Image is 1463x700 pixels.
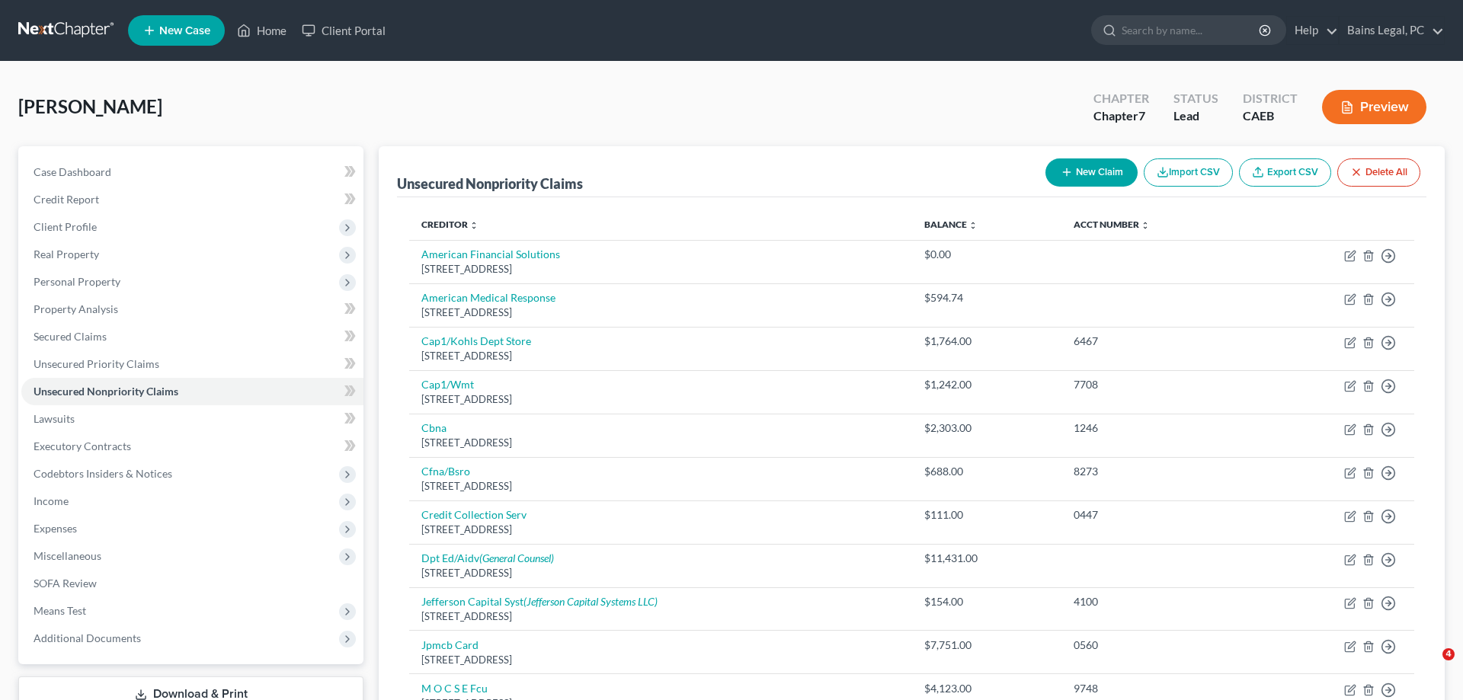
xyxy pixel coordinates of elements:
a: Unsecured Priority Claims [21,350,363,378]
div: 8273 [1074,464,1244,479]
div: $154.00 [924,594,1050,609]
div: [STREET_ADDRESS] [421,566,900,580]
a: Secured Claims [21,323,363,350]
a: Dpt Ed/Aidv(General Counsel) [421,551,554,564]
div: $0.00 [924,247,1050,262]
a: Home [229,17,294,44]
div: Status [1173,90,1218,107]
div: $111.00 [924,507,1050,523]
a: Export CSV [1239,158,1331,187]
a: Cfna/Bsro [421,465,470,478]
div: [STREET_ADDRESS] [421,349,900,363]
div: 4100 [1074,594,1244,609]
div: $1,764.00 [924,334,1050,349]
a: Case Dashboard [21,158,363,186]
div: 9748 [1074,681,1244,696]
i: (Jefferson Capital Systems LLC) [523,595,658,608]
button: New Claim [1045,158,1138,187]
div: [STREET_ADDRESS] [421,653,900,667]
div: $594.74 [924,290,1050,305]
span: Expenses [34,522,77,535]
div: 7708 [1074,377,1244,392]
i: unfold_more [1141,221,1150,230]
div: Chapter [1093,90,1149,107]
button: Import CSV [1144,158,1233,187]
i: unfold_more [968,221,978,230]
a: American Medical Response [421,291,555,304]
span: Lawsuits [34,412,75,425]
span: Income [34,494,69,507]
a: Client Portal [294,17,393,44]
a: Property Analysis [21,296,363,323]
div: [STREET_ADDRESS] [421,436,900,450]
button: Preview [1322,90,1426,124]
div: $11,431.00 [924,551,1050,566]
div: District [1243,90,1298,107]
div: [STREET_ADDRESS] [421,479,900,494]
span: Unsecured Nonpriority Claims [34,385,178,398]
a: Executory Contracts [21,433,363,460]
span: Credit Report [34,193,99,206]
div: $4,123.00 [924,681,1050,696]
span: Case Dashboard [34,165,111,178]
div: $688.00 [924,464,1050,479]
span: 4 [1442,648,1455,660]
i: (General Counsel) [479,551,554,564]
a: Lawsuits [21,405,363,433]
div: Unsecured Nonpriority Claims [397,174,583,193]
input: Search by name... [1122,16,1261,44]
div: 0447 [1074,507,1244,523]
span: Miscellaneous [34,549,101,562]
a: Creditor unfold_more [421,219,479,230]
button: Delete All [1337,158,1420,187]
span: Property Analysis [34,302,118,315]
div: $7,751.00 [924,638,1050,653]
span: Executory Contracts [34,439,131,452]
a: Credit Report [21,186,363,213]
div: 1246 [1074,420,1244,436]
iframe: Intercom live chat [1411,648,1448,685]
div: [STREET_ADDRESS] [421,523,900,537]
i: unfold_more [469,221,479,230]
a: Help [1287,17,1338,44]
span: Additional Documents [34,631,141,644]
a: Cap1/Wmt [421,378,474,391]
div: Lead [1173,107,1218,125]
span: Unsecured Priority Claims [34,357,159,370]
span: Real Property [34,248,99,261]
span: Secured Claims [34,330,107,343]
a: Bains Legal, PC [1340,17,1444,44]
span: Client Profile [34,220,97,233]
a: Credit Collection Serv [421,508,527,521]
span: Codebtors Insiders & Notices [34,467,172,480]
a: M O C S E Fcu [421,682,488,695]
div: [STREET_ADDRESS] [421,609,900,624]
a: Acct Number unfold_more [1074,219,1150,230]
a: American Financial Solutions [421,248,560,261]
a: SOFA Review [21,570,363,597]
span: 7 [1138,108,1145,123]
div: Chapter [1093,107,1149,125]
div: [STREET_ADDRESS] [421,305,900,320]
div: 0560 [1074,638,1244,653]
a: Jefferson Capital Syst(Jefferson Capital Systems LLC) [421,595,658,608]
span: New Case [159,25,210,37]
a: Unsecured Nonpriority Claims [21,378,363,405]
span: Means Test [34,604,86,617]
a: Cbna [421,421,447,434]
a: Cap1/Kohls Dept Store [421,334,531,347]
div: $2,303.00 [924,420,1050,436]
a: Jpmcb Card [421,638,479,651]
div: $1,242.00 [924,377,1050,392]
div: [STREET_ADDRESS] [421,392,900,407]
div: CAEB [1243,107,1298,125]
span: [PERSON_NAME] [18,95,162,117]
div: 6467 [1074,334,1244,349]
a: Balance unfold_more [924,219,978,230]
span: Personal Property [34,275,120,288]
span: SOFA Review [34,577,97,590]
div: [STREET_ADDRESS] [421,262,900,276]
